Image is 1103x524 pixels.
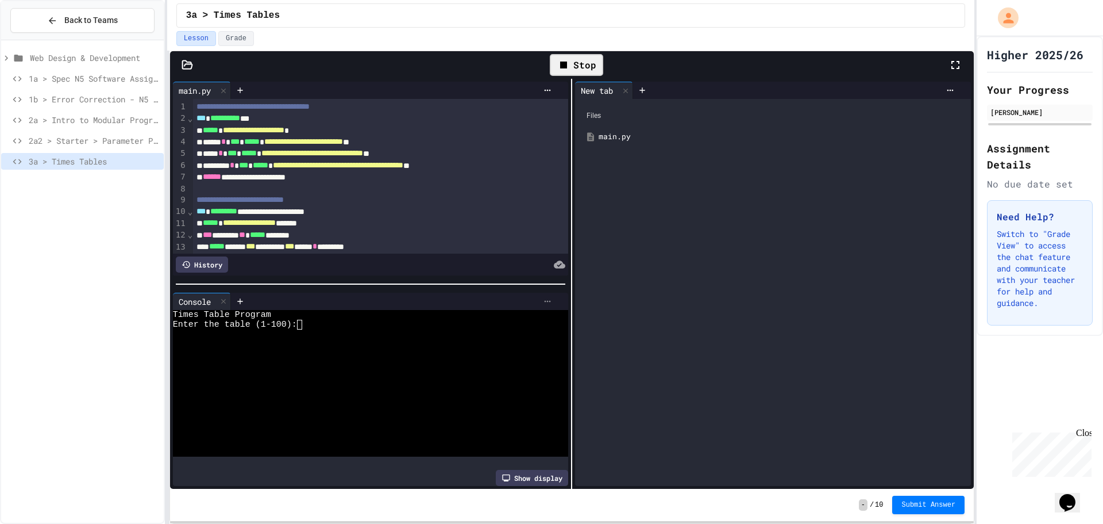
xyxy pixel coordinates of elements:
div: 2 [173,113,187,124]
h2: Assignment Details [987,140,1093,173]
div: main.py [173,85,217,97]
span: Times Table Program [173,310,271,320]
iframe: chat widget [1008,428,1092,477]
div: New tab [575,82,633,99]
div: No due date set [987,177,1093,191]
div: 10 [173,206,187,217]
span: 3a > Times Tables [29,155,159,167]
span: 3a > Times Tables [186,9,280,22]
span: Fold line [187,114,193,123]
span: 2a > Intro to Modular Programming [29,114,159,126]
span: Back to Teams [64,14,118,26]
h2: Your Progress [987,82,1093,98]
div: My Account [986,5,1021,31]
div: 5 [173,148,187,159]
div: History [176,257,228,273]
h3: Need Help? [997,210,1083,224]
span: Submit Answer [901,500,955,510]
div: Files [581,105,965,127]
div: 13 [173,242,187,253]
div: 9 [173,194,187,206]
div: Stop [550,54,603,76]
div: 4 [173,136,187,148]
span: Enter the table (1-100): [173,320,297,330]
div: 8 [173,183,187,195]
button: Grade [218,31,254,46]
iframe: chat widget [1055,478,1092,512]
span: Fold line [187,207,193,216]
button: Lesson [176,31,216,46]
span: Web Design & Development [30,52,159,64]
div: 11 [173,218,187,230]
span: 2a2 > Starter > Parameter Passing [29,135,159,147]
h1: Higher 2025/26 [987,47,1083,63]
div: Chat with us now!Close [5,5,79,73]
div: Console [173,296,217,308]
button: Back to Teams [10,8,155,33]
div: 3 [173,125,187,136]
div: 1 [173,101,187,113]
button: Submit Answer [892,496,965,514]
span: 1b > Error Correction - N5 Spec [29,93,159,105]
div: main.py [599,131,964,143]
p: Switch to "Grade View" to access the chat feature and communicate with your teacher for help and ... [997,228,1083,309]
div: Show display [496,470,568,486]
div: main.py [173,82,231,99]
div: 7 [173,171,187,183]
span: - [859,499,867,511]
span: 10 [875,500,883,510]
div: New tab [575,85,619,97]
div: 6 [173,160,187,171]
span: 1a > Spec N5 Software Assignment [29,72,159,85]
span: / [870,500,874,510]
span: Fold line [187,230,193,239]
div: Console [173,293,231,310]
div: 14 [173,253,187,265]
div: [PERSON_NAME] [990,107,1089,117]
div: 12 [173,230,187,241]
